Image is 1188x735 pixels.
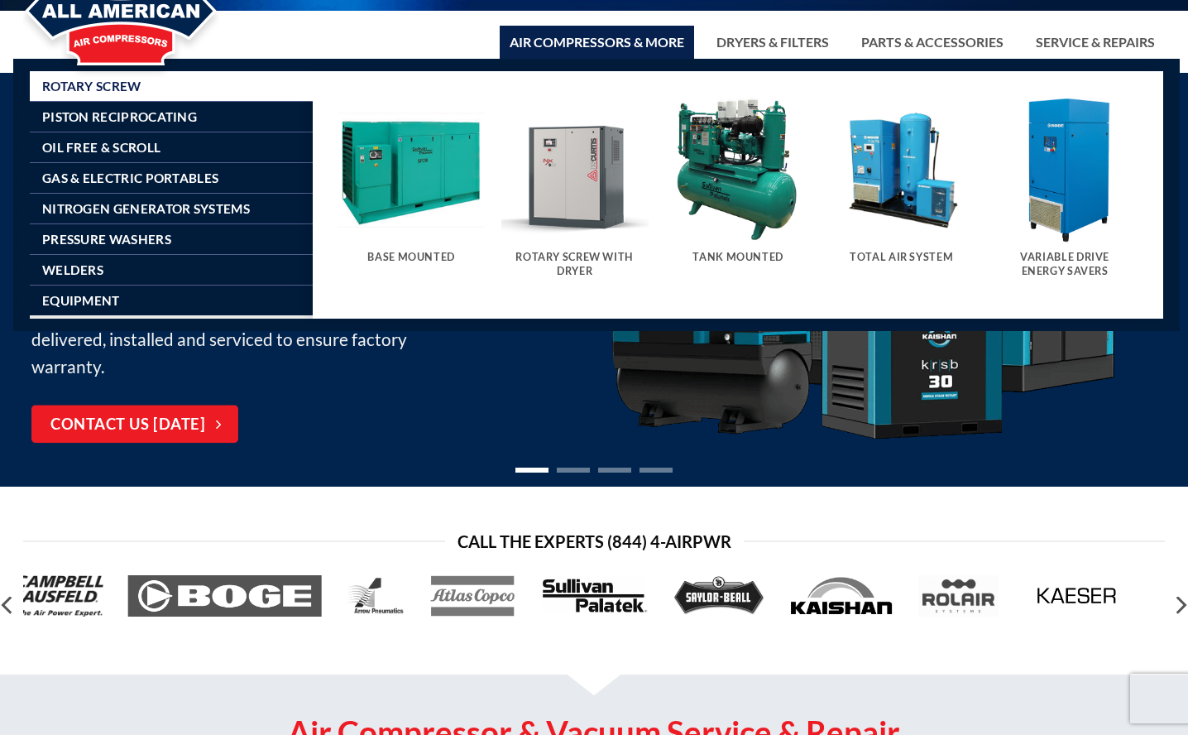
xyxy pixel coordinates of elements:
[346,251,477,264] h5: Base Mounted
[664,96,812,281] a: Visit product category Tank Mounted
[500,26,694,59] a: Air Compressors & More
[501,96,649,243] img: Rotary Screw With Dryer
[42,171,218,185] span: Gas & Electric Portables
[1026,26,1165,59] a: Service & Repairs
[673,251,803,264] h5: Tank Mounted
[42,294,120,307] span: Equipment
[42,110,197,123] span: Piston Reciprocating
[31,406,238,444] a: Contact Us [DATE]
[836,251,967,264] h5: Total Air System
[42,79,141,93] span: Rotary Screw
[707,26,839,59] a: Dryers & Filters
[338,96,485,243] img: Base Mounted
[991,96,1138,243] img: Variable Drive Energy Savers
[42,233,171,246] span: Pressure Washers
[501,96,649,295] a: Visit product category Rotary Screw With Dryer
[828,96,975,281] a: Visit product category Total Air System
[828,96,975,243] img: Total Air System
[640,468,673,473] li: Page dot 4
[851,26,1013,59] a: Parts & Accessories
[42,141,160,154] span: Oil Free & Scroll
[515,468,548,473] li: Page dot 1
[557,468,590,473] li: Page dot 2
[338,96,485,281] a: Visit product category Base Mounted
[991,96,1138,295] a: Visit product category Variable Drive Energy Savers
[606,116,1119,444] img: Kaishan
[50,413,205,437] span: Contact Us [DATE]
[999,251,1130,278] h5: Variable Drive Energy Savers
[42,202,250,215] span: Nitrogen Generator Systems
[598,468,631,473] li: Page dot 3
[42,263,103,276] span: Welders
[664,96,812,243] img: Tank Mounted
[457,528,731,555] span: Call the Experts (844) 4-AirPwr
[510,251,640,278] h5: Rotary Screw With Dryer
